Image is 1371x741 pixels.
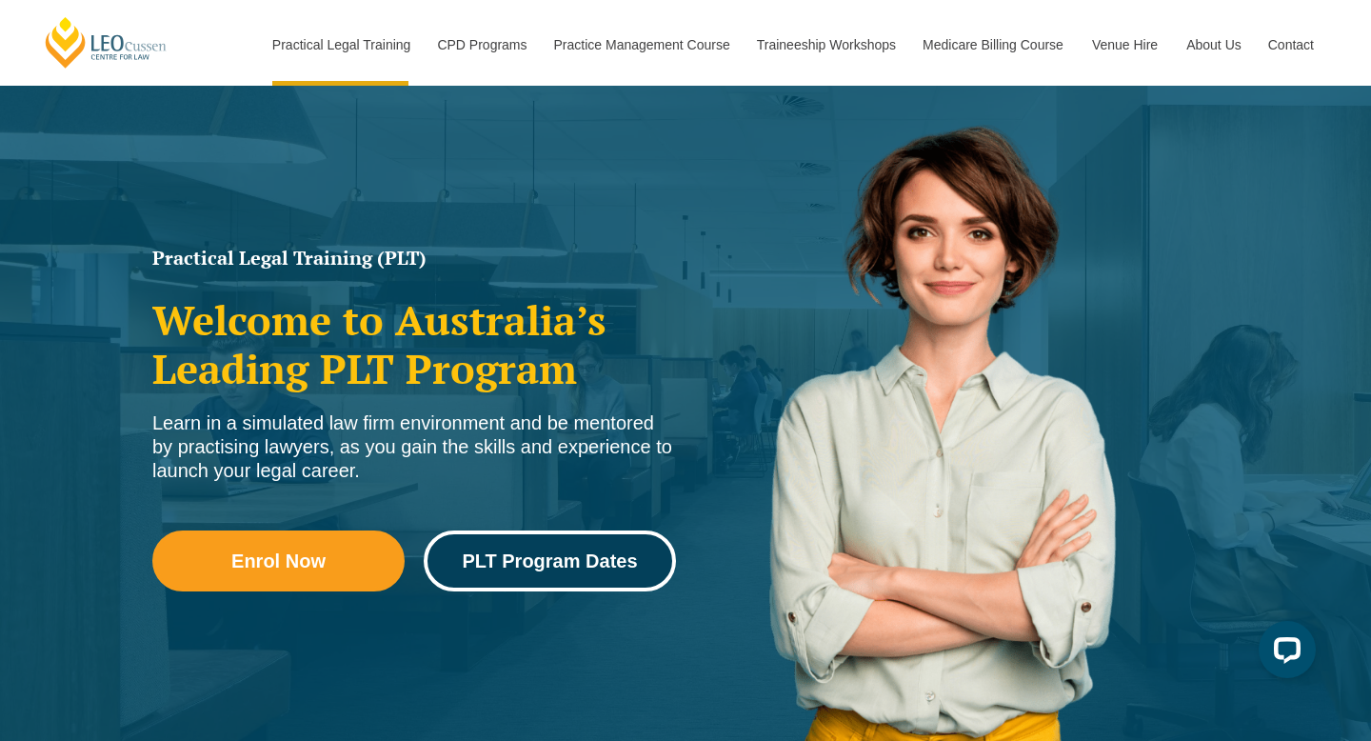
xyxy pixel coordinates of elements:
[743,4,908,86] a: Traineeship Workshops
[1254,4,1328,86] a: Contact
[1172,4,1254,86] a: About Us
[540,4,743,86] a: Practice Management Course
[43,15,169,70] a: [PERSON_NAME] Centre for Law
[1078,4,1172,86] a: Venue Hire
[152,531,405,591] a: Enrol Now
[152,249,676,268] h1: Practical Legal Training (PLT)
[908,4,1078,86] a: Medicare Billing Course
[1243,613,1323,693] iframe: LiveChat chat widget
[152,411,676,483] div: Learn in a simulated law firm environment and be mentored by practising lawyers, as you gain the ...
[152,296,676,392] h2: Welcome to Australia’s Leading PLT Program
[462,551,637,571] span: PLT Program Dates
[258,4,424,86] a: Practical Legal Training
[424,531,676,591] a: PLT Program Dates
[423,4,539,86] a: CPD Programs
[231,551,326,571] span: Enrol Now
